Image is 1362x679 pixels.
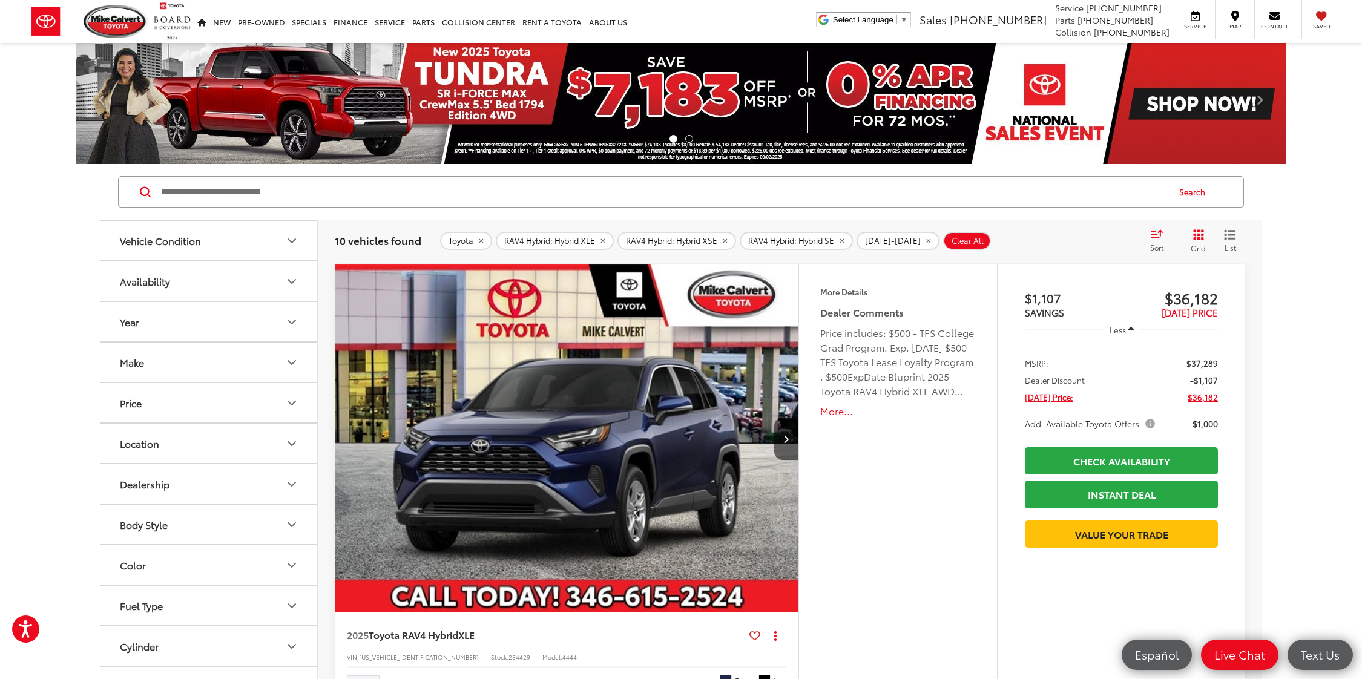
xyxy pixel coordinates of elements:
[1295,647,1346,662] span: Text Us
[833,15,893,24] span: Select Language
[285,517,299,532] div: Body Style
[950,11,1047,27] span: [PHONE_NUMBER]
[1182,22,1209,30] span: Service
[774,418,798,460] button: Next image
[1122,289,1219,307] span: $36,182
[1110,324,1126,335] span: Less
[1025,357,1048,369] span: MSRP:
[491,652,508,661] span: Stock:
[1288,640,1353,670] a: Text Us
[1261,22,1288,30] span: Contact
[120,275,170,287] div: Availability
[1025,418,1157,430] span: Add. Available Toyota Offers:
[285,558,299,572] div: Color
[100,626,318,666] button: CylinderCylinder
[1188,391,1218,403] span: $36,182
[120,356,144,368] div: Make
[774,631,777,640] span: dropdown dots
[285,639,299,654] div: Cylinder
[100,302,318,341] button: YearYear
[285,477,299,491] div: Dealership
[120,640,159,652] div: Cylinder
[100,505,318,544] button: Body StyleBody Style
[626,236,717,246] span: RAV4 Hybrid: Hybrid XSE
[1055,26,1091,38] span: Collision
[1025,447,1218,474] a: Check Availability
[285,355,299,370] div: Make
[335,233,421,248] span: 10 vehicles found
[1055,14,1075,26] span: Parts
[334,264,800,614] img: 2025 Toyota RAV4 Hybrid XLE AWD
[504,236,595,246] span: RAV4 Hybrid: Hybrid XLE
[1168,177,1223,207] button: Search
[1104,319,1140,341] button: Less
[508,652,530,661] span: 254429
[1094,26,1170,38] span: [PHONE_NUMBER]
[347,628,745,641] a: 2025Toyota RAV4 HybridXLE
[120,600,163,611] div: Fuel Type
[285,599,299,613] div: Fuel Type
[285,234,299,248] div: Vehicle Condition
[1224,242,1236,252] span: List
[833,15,908,24] a: Select Language​
[1077,14,1153,26] span: [PHONE_NUMBER]
[617,232,736,250] button: remove RAV4%20Hybrid: Hybrid%20XSE
[100,383,318,422] button: PricePrice
[440,232,492,250] button: remove Toyota
[1055,2,1084,14] span: Service
[820,305,976,320] h5: Dealer Comments
[100,464,318,504] button: DealershipDealership
[562,652,577,661] span: 4444
[748,236,834,246] span: RAV4 Hybrid: Hybrid SE
[952,236,984,246] span: Clear All
[458,628,475,641] span: XLE
[1222,22,1248,30] span: Map
[84,5,148,38] img: Mike Calvert Toyota
[900,15,908,24] span: ▼
[943,232,991,250] button: Clear All
[765,625,786,646] button: Actions
[1215,229,1245,253] button: List View
[100,261,318,301] button: AvailabilityAvailability
[1122,640,1192,670] a: Español
[1191,243,1206,253] span: Grid
[1025,374,1085,386] span: Dealer Discount
[1086,2,1162,14] span: [PHONE_NUMBER]
[1308,22,1335,30] span: Saved
[865,236,921,246] span: [DATE]-[DATE]
[334,264,800,612] div: 2025 Toyota RAV4 Hybrid Hybrid XLE 0
[285,436,299,451] div: Location
[1025,289,1122,307] span: $1,107
[1162,306,1218,319] span: [DATE] PRICE
[1129,647,1185,662] span: Español
[1177,229,1215,253] button: Grid View
[285,396,299,410] div: Price
[1025,391,1073,403] span: [DATE] Price:
[120,397,142,408] div: Price
[1208,647,1271,662] span: Live Chat
[160,177,1168,206] form: Search by Make, Model, or Keyword
[1025,520,1218,548] a: Value Your Trade
[76,43,1286,164] img: New 2025 Toyota Tundra
[347,628,369,641] span: 2025
[1150,242,1163,252] span: Sort
[120,559,146,571] div: Color
[120,316,139,327] div: Year
[1025,306,1064,319] span: SAVINGS
[1025,418,1159,430] button: Add. Available Toyota Offers:
[857,232,939,250] button: remove 2025-2025
[820,404,976,418] button: More...
[1190,374,1218,386] span: -$1,107
[820,287,976,296] h4: More Details
[1193,418,1218,430] span: $1,000
[449,236,473,246] span: Toyota
[100,545,318,585] button: ColorColor
[120,438,159,449] div: Location
[542,652,562,661] span: Model:
[496,232,614,250] button: remove RAV4%20Hybrid: Hybrid%20XLE
[740,232,853,250] button: remove RAV4%20Hybrid: Hybrid%20SE
[920,11,947,27] span: Sales
[1025,481,1218,508] a: Instant Deal
[369,628,458,641] span: Toyota RAV4 Hybrid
